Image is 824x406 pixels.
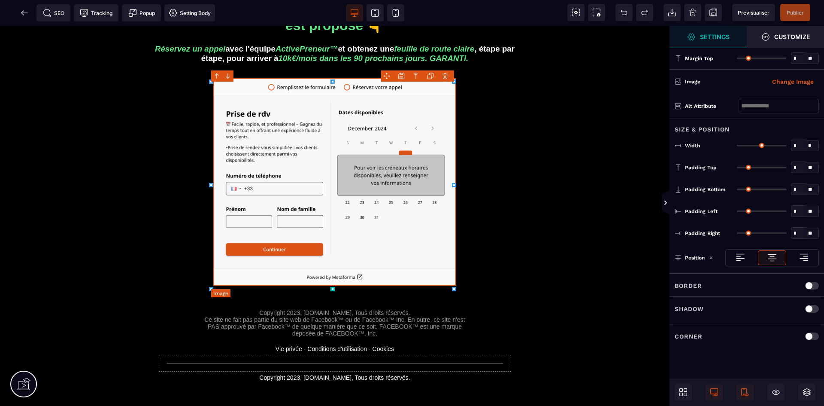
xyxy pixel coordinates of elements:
[685,230,720,237] span: Padding Right
[685,208,718,215] span: Padding Left
[685,77,752,86] div: Image
[709,256,713,260] img: loading
[279,28,469,37] i: 10k€/mois dans les 90 prochains jours. GARANTI.
[155,18,225,28] i: Réservez un appel
[394,18,474,28] i: feuille de route claire
[675,304,704,314] p: Shadow
[736,384,754,401] span: Mobile Only
[685,55,713,62] span: Margin Top
[276,18,338,28] i: ActivePreneur™
[675,384,692,401] span: Open Blocks
[588,4,605,21] span: Screenshot
[202,281,467,313] text: Copyright 2023, [DOMAIN_NAME], Tous droits réservés. Ce site ne fait pas partie du site web de Fa...
[767,384,785,401] span: Hide/Show Block
[669,26,747,48] span: Settings
[747,26,824,48] span: Open Style Manager
[669,119,824,134] div: Size & Position
[732,4,775,21] span: Preview
[774,34,810,40] strong: Customize
[675,253,705,262] p: Position
[735,252,745,263] img: loading
[202,317,467,329] text: Vie privée - Conditions d'utilisation - Cookies
[43,9,64,17] span: SEO
[675,281,702,291] p: Border
[169,9,211,17] span: Setting Body
[799,252,809,263] img: loading
[767,75,819,89] button: Change Image
[738,9,769,16] span: Previsualiser
[80,9,112,17] span: Tracking
[128,9,155,17] span: Popup
[685,186,725,193] span: Padding Bottom
[675,331,703,342] p: Corner
[700,34,730,40] strong: Settings
[567,4,585,21] span: View components
[202,346,467,357] text: Copyright 2023, [DOMAIN_NAME], Tous droits réservés.
[148,16,521,40] h3: avec l'équipe et obtenez une , étape par étape, pour arriver à
[798,384,815,401] span: Open Layers
[685,164,717,171] span: Padding Top
[685,142,700,149] span: Width
[706,384,723,401] span: Desktop Only
[685,102,739,110] div: Alt attribute
[213,52,456,260] img: 09952155035f594fdb566f33720bf394_Capture_d%E2%80%99e%CC%81cran_2024-12-05_a%CC%80_16.47.36.png
[767,253,777,263] img: loading
[787,9,804,16] span: Publier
